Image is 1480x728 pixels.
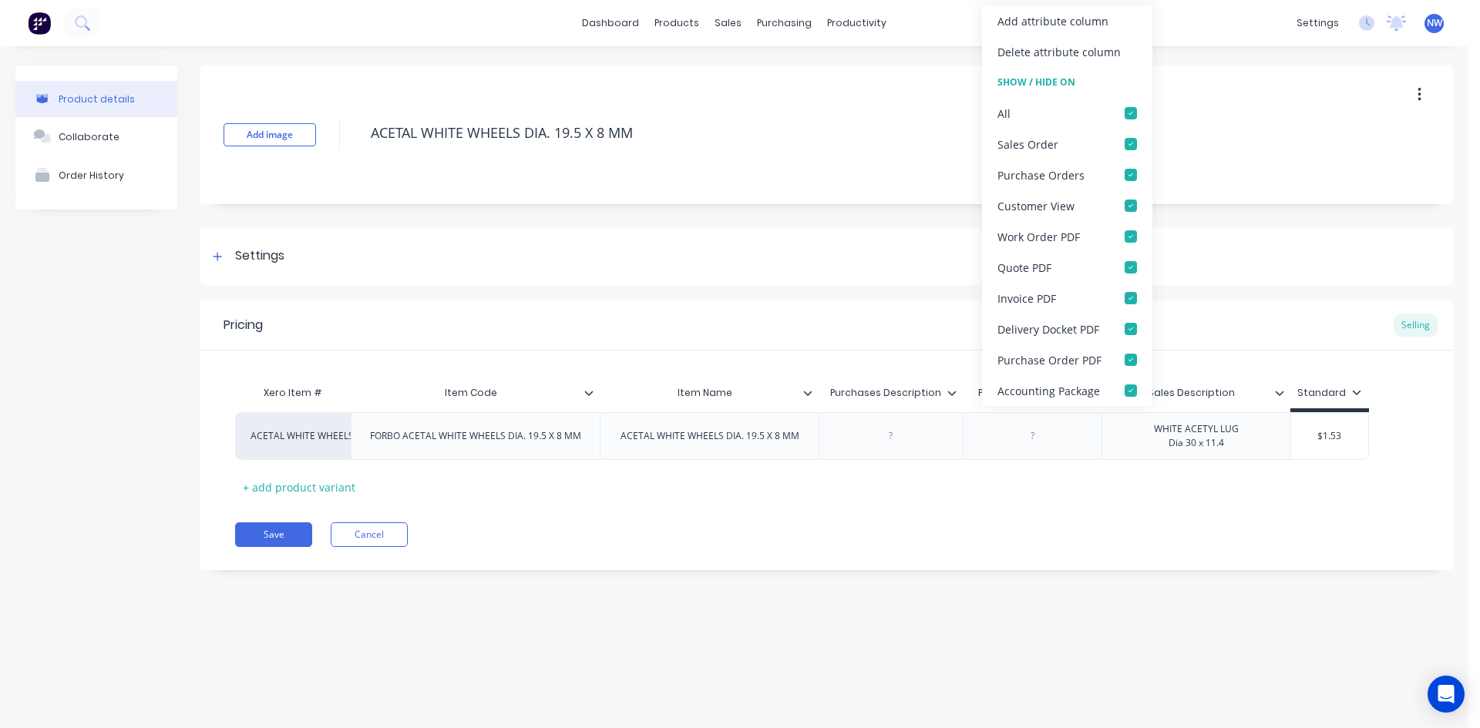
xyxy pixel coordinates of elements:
div: Quote PDF [997,260,1051,276]
div: ACETAL WHITE WHEELS DIA. 19.5 X 8 MM [608,426,812,446]
div: $1.53 [1291,417,1368,455]
div: Item Name [600,377,819,408]
span: NW [1427,16,1442,30]
div: settings [1289,12,1347,35]
button: Collaborate [15,117,177,156]
div: WHITE ACETYL LUG Dia 30 x 11.4 [1142,419,1251,453]
div: Standard [1297,386,1361,400]
div: Accounting Package [997,383,1100,399]
button: Order History [15,156,177,194]
div: Purchase Order PDF [997,352,1102,368]
div: Purchases Description [819,374,954,412]
textarea: ACETAL WHITE WHEELS DIA. 19.5 X 8 MM [363,115,1328,151]
div: products [647,12,707,35]
button: Add image [224,123,316,146]
div: Purchase Orders [997,167,1085,183]
div: Settings [235,247,284,266]
div: Xero Item # [235,377,351,408]
div: Invoice PDF [997,290,1056,307]
div: Sales Order [997,136,1058,153]
div: Customer View [997,198,1075,214]
div: Item Code [351,374,590,412]
div: Open Intercom Messenger [1428,676,1465,713]
div: Pricing [224,316,263,334]
button: Product details [15,81,177,117]
div: purchasing [749,12,819,35]
button: Cancel [331,522,408,547]
div: Delivery Docket PDF [997,321,1099,337]
div: Purchases Unit Price [963,377,1102,408]
div: Sales Description [1102,374,1281,412]
div: Delete attribute column [997,44,1121,60]
div: Item Code [351,377,600,408]
div: Item Name [600,374,809,412]
button: Save [235,522,312,547]
div: Show / Hide On [982,67,1152,98]
div: ACETAL WHITE WHEELS DIA. 19.5 X 8 MMFORBO ACETAL WHITE WHEELS DIA. 19.5 X 8 MMACETAL WHITE WHEELS... [235,412,1369,460]
div: Selling [1394,314,1438,337]
div: productivity [819,12,894,35]
div: FORBO ACETAL WHITE WHEELS DIA. 19.5 X 8 MM [358,426,594,446]
div: All [997,106,1011,122]
div: Purchases Description [819,377,963,408]
div: Work Order PDF [997,229,1080,245]
div: Add attribute column [997,13,1108,29]
div: Order History [59,169,124,181]
img: Factory [28,12,51,35]
div: Sales Description [1102,377,1290,408]
div: + add product variant [235,475,363,499]
div: sales [707,12,749,35]
div: ACETAL WHITE WHEELS DIA. 19.5 X 8 MM [251,429,335,443]
div: Collaborate [59,131,119,143]
a: dashboard [574,12,647,35]
div: Product details [59,93,135,105]
div: Purchases Unit Price [963,374,1092,412]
